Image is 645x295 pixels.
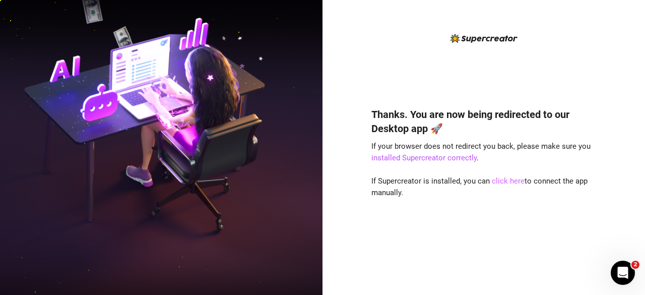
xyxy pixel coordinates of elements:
span: 2 [631,261,639,269]
img: logo-BBDzfeDw.svg [450,34,518,43]
a: click here [492,176,525,186]
a: installed Supercreator correctly [371,153,477,162]
iframe: Intercom live chat [611,261,635,285]
span: If your browser does not redirect you back, please make sure you . [371,142,591,163]
span: If Supercreator is installed, you can to connect the app manually. [371,176,588,198]
h4: Thanks. You are now being redirected to our Desktop app 🚀 [371,107,596,136]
